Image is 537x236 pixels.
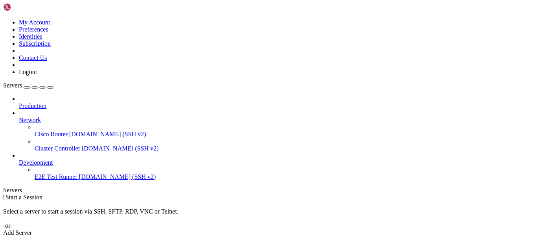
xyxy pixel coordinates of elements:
[35,145,80,152] span: Cluster Controller
[19,95,534,110] li: Production
[3,3,48,11] img: Shellngn
[19,102,46,109] span: Production
[69,131,146,138] span: [DOMAIN_NAME] (SSH v2)
[19,102,534,110] a: Production
[35,145,534,152] a: Cluster Controller [DOMAIN_NAME] (SSH v2)
[79,173,156,180] span: [DOMAIN_NAME] (SSH v2)
[19,26,48,33] a: Preferences
[35,173,77,180] span: E2E Test Runner
[19,159,534,166] a: Development
[19,117,534,124] a: Network
[19,40,51,47] a: Subscription
[19,19,50,26] a: My Account
[82,145,159,152] span: [DOMAIN_NAME] (SSH v2)
[35,131,534,138] a: Cisco Router [DOMAIN_NAME] (SSH v2)
[35,131,68,138] span: Cisco Router
[19,110,534,152] li: Network
[35,173,534,180] a: E2E Test Runner [DOMAIN_NAME] (SSH v2)
[3,194,6,201] span: 
[19,69,37,75] a: Logout
[35,166,534,180] li: E2E Test Runner [DOMAIN_NAME] (SSH v2)
[19,33,42,40] a: Identities
[35,124,534,138] li: Cisco Router [DOMAIN_NAME] (SSH v2)
[3,201,534,229] div: Select a server to start a session via SSH, SFTP, RDP, VNC or Telnet. -or-
[35,138,534,152] li: Cluster Controller [DOMAIN_NAME] (SSH v2)
[19,159,53,166] span: Development
[19,117,41,123] span: Network
[3,82,53,89] a: Servers
[19,54,47,61] a: Contact Us
[6,194,42,201] span: Start a Session
[19,152,534,180] li: Development
[3,82,22,89] span: Servers
[3,187,534,194] div: Servers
